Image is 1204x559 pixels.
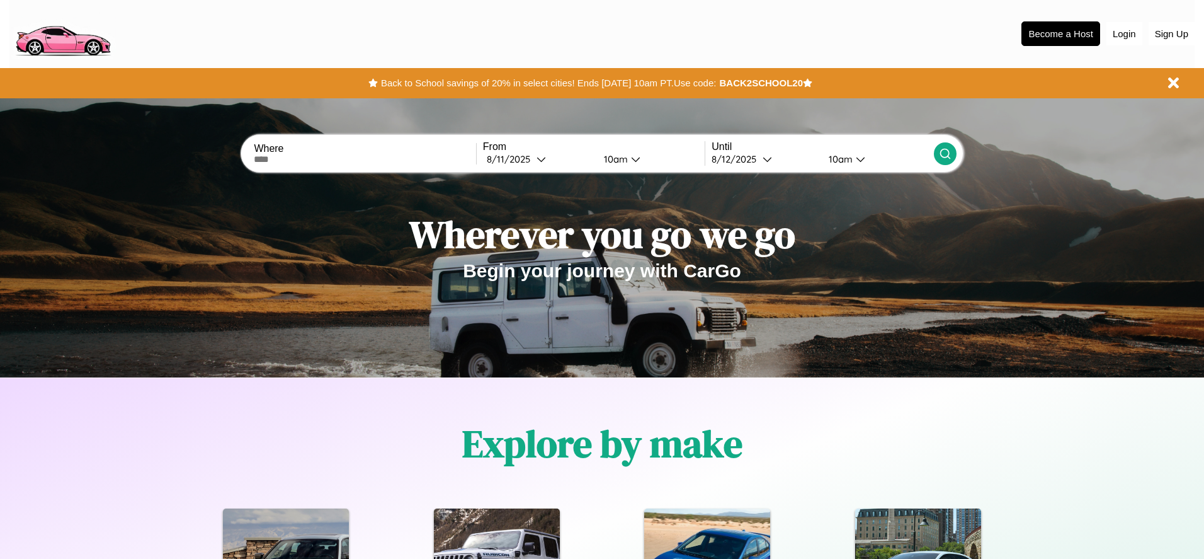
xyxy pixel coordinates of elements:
label: Until [712,141,933,153]
img: logo [9,6,116,59]
button: 10am [594,153,705,166]
div: 8 / 12 / 2025 [712,153,763,165]
h1: Explore by make [462,418,742,470]
label: Where [254,143,475,154]
div: 10am [822,153,856,165]
div: 8 / 11 / 2025 [487,153,537,165]
label: From [483,141,705,153]
b: BACK2SCHOOL20 [719,78,803,88]
button: Login [1106,22,1142,45]
button: 10am [819,153,933,166]
button: Sign Up [1149,22,1195,45]
button: Become a Host [1021,21,1100,46]
div: 10am [598,153,631,165]
button: 8/11/2025 [483,153,594,166]
button: Back to School savings of 20% in select cities! Ends [DATE] 10am PT.Use code: [378,74,719,92]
